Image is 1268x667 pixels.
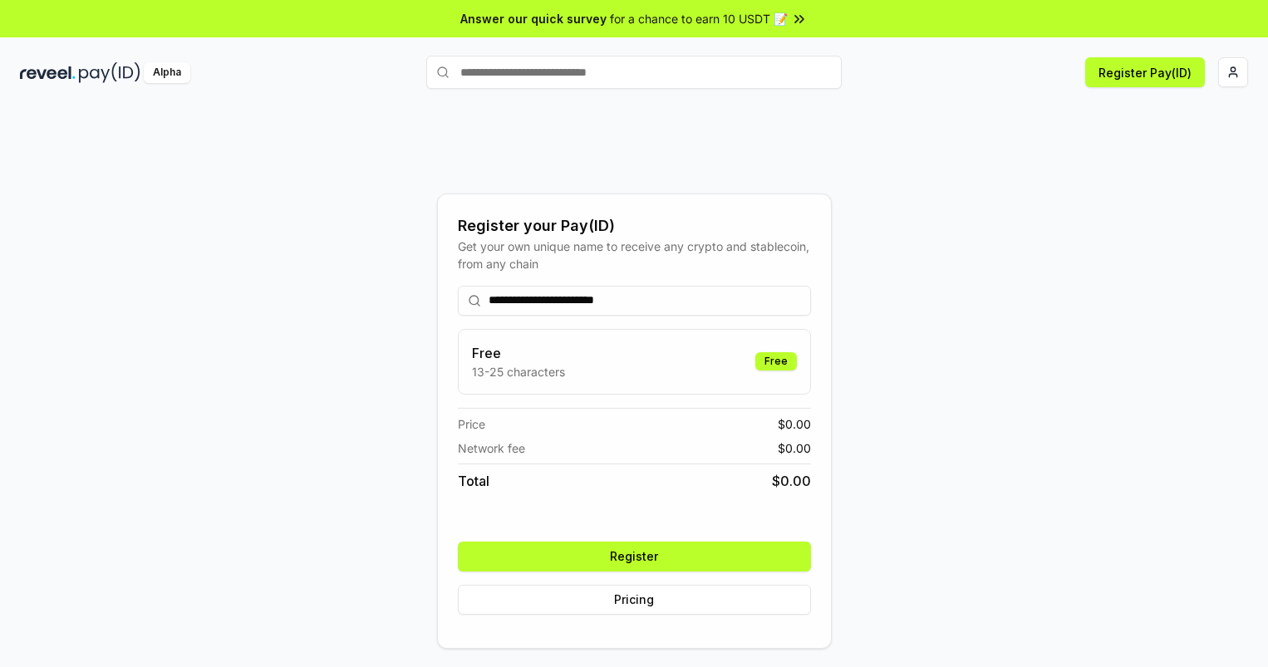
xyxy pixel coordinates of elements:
[458,585,811,615] button: Pricing
[778,439,811,457] span: $ 0.00
[755,352,797,370] div: Free
[458,542,811,571] button: Register
[778,415,811,433] span: $ 0.00
[79,62,140,83] img: pay_id
[460,10,607,27] span: Answer our quick survey
[458,471,489,491] span: Total
[20,62,76,83] img: reveel_dark
[472,343,565,363] h3: Free
[458,238,811,272] div: Get your own unique name to receive any crypto and stablecoin, from any chain
[458,214,811,238] div: Register your Pay(ID)
[458,439,525,457] span: Network fee
[772,471,811,491] span: $ 0.00
[472,363,565,380] p: 13-25 characters
[610,10,788,27] span: for a chance to earn 10 USDT 📝
[458,415,485,433] span: Price
[1085,57,1205,87] button: Register Pay(ID)
[144,62,190,83] div: Alpha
